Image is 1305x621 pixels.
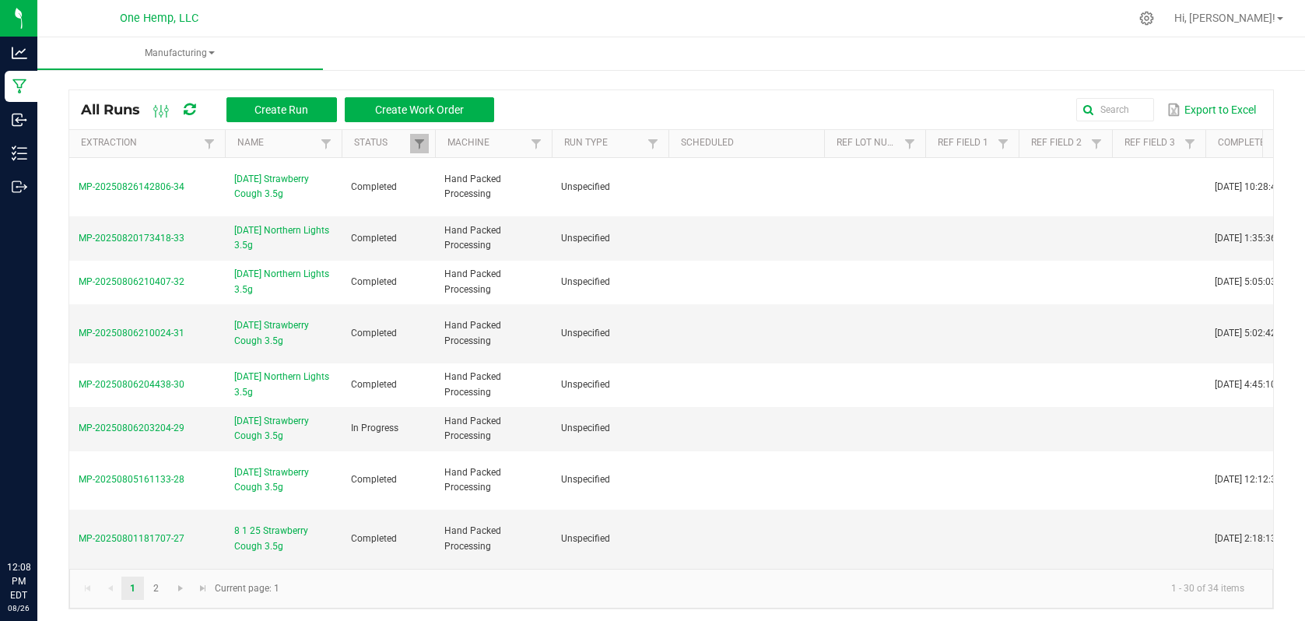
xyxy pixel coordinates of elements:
span: Completed [351,328,397,339]
a: Filter [994,134,1012,153]
a: Filter [527,134,546,153]
span: Completed [351,474,397,485]
a: Ref Lot NumberSortable [837,137,900,149]
span: Completed [351,379,397,390]
span: Unspecified [561,233,610,244]
a: ScheduledSortable [681,137,818,149]
span: Hand Packed Processing [444,174,501,199]
span: [DATE] Strawberry Cough 3.5g [234,318,332,348]
a: Go to the last page [192,577,215,600]
a: ExtractionSortable [81,137,199,149]
span: [DATE] Northern Lights 3.5g [234,370,332,399]
input: Search [1076,98,1154,121]
inline-svg: Manufacturing [12,79,27,94]
span: Hand Packed Processing [444,371,501,397]
p: 12:08 PM EDT [7,560,30,602]
span: MP-20250806210407-32 [79,276,184,287]
a: Page 1 [121,577,144,600]
span: Completed [351,233,397,244]
span: [DATE] Strawberry Cough 3.5g [234,172,332,202]
span: MP-20250805161133-28 [79,474,184,485]
button: Create Run [226,97,337,122]
div: Manage settings [1137,11,1156,26]
a: Filter [1180,134,1199,153]
span: Go to the last page [197,582,209,595]
div: All Runs [81,96,506,123]
span: Unspecified [561,474,610,485]
span: Hand Packed Processing [444,525,501,551]
span: 8 1 25 Strawberry Cough 3.5g [234,524,332,553]
a: Filter [317,134,335,153]
span: Manufacturing [37,47,323,60]
span: Hand Packed Processing [444,268,501,294]
span: Unspecified [561,276,610,287]
a: StatusSortable [354,137,409,149]
inline-svg: Analytics [12,45,27,61]
span: [DATE] Northern Lights 3.5g [234,223,332,253]
span: MP-20250806210024-31 [79,328,184,339]
span: Hi, [PERSON_NAME]! [1174,12,1275,24]
a: Page 2 [145,577,167,600]
span: In Progress [351,423,398,433]
inline-svg: Inventory [12,146,27,161]
a: NameSortable [237,137,316,149]
span: Go to the next page [174,582,187,595]
a: Run TypeSortable [564,137,643,149]
span: Hand Packed Processing [444,467,501,493]
span: Completed [351,181,397,192]
span: MP-20250806204438-30 [79,379,184,390]
span: One Hemp, LLC [120,12,198,25]
a: Ref Field 1Sortable [938,137,993,149]
span: Hand Packed Processing [444,416,501,441]
a: Filter [900,134,919,153]
iframe: Resource center [16,496,62,543]
span: [DATE] Strawberry Cough 3.5g [234,414,332,444]
span: MP-20250801181707-27 [79,533,184,544]
a: Filter [200,134,219,153]
a: Manufacturing [37,37,323,70]
kendo-pager: Current page: 1 [69,569,1273,609]
a: Ref Field 2Sortable [1031,137,1086,149]
inline-svg: Outbound [12,179,27,195]
a: Go to the next page [170,577,192,600]
button: Export to Excel [1163,96,1260,123]
span: Unspecified [561,533,610,544]
span: Completed [351,276,397,287]
a: Ref Field 3Sortable [1124,137,1180,149]
span: Unspecified [561,181,610,192]
span: Unspecified [561,328,610,339]
p: 08/26 [7,602,30,614]
a: Filter [644,134,662,153]
span: Create Run [254,103,308,116]
span: Unspecified [561,423,610,433]
span: Create Work Order [375,103,464,116]
inline-svg: Inbound [12,112,27,128]
span: Hand Packed Processing [444,320,501,346]
span: Hand Packed Processing [444,225,501,251]
span: MP-20250826142806-34 [79,181,184,192]
span: MP-20250820173418-33 [79,233,184,244]
span: Unspecified [561,379,610,390]
a: Filter [410,134,429,153]
span: Completed [351,533,397,544]
kendo-pager-info: 1 - 30 of 34 items [289,576,1257,602]
span: [DATE] Northern Lights 3.5g [234,267,332,296]
a: Filter [1087,134,1106,153]
a: MachineSortable [447,137,526,149]
button: Create Work Order [345,97,494,122]
span: MP-20250806203204-29 [79,423,184,433]
span: [DATE] Strawberry Cough 3.5g [234,465,332,495]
